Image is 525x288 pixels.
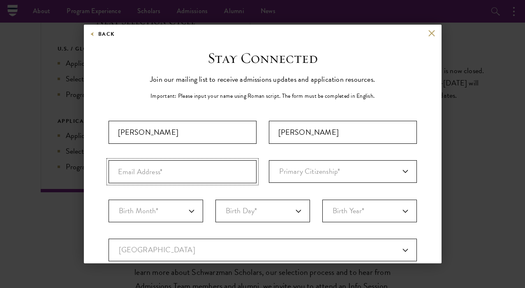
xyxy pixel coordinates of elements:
[208,49,318,67] h3: Stay Connected
[322,200,417,222] select: Year
[90,30,115,39] button: Back
[150,92,375,100] p: Important: Please input your name using Roman script. The form must be completed in English.
[109,200,417,239] div: Birthdate*
[150,73,375,85] p: Join our mailing list to receive admissions updates and application resources.
[269,121,417,144] div: Last Name (Family Name)*
[109,200,203,222] select: Month
[269,160,417,183] div: Primary Citizenship*
[109,160,257,183] input: Email Address*
[109,121,257,144] input: First Name*
[269,121,417,144] input: Last Name*
[215,200,310,222] select: Day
